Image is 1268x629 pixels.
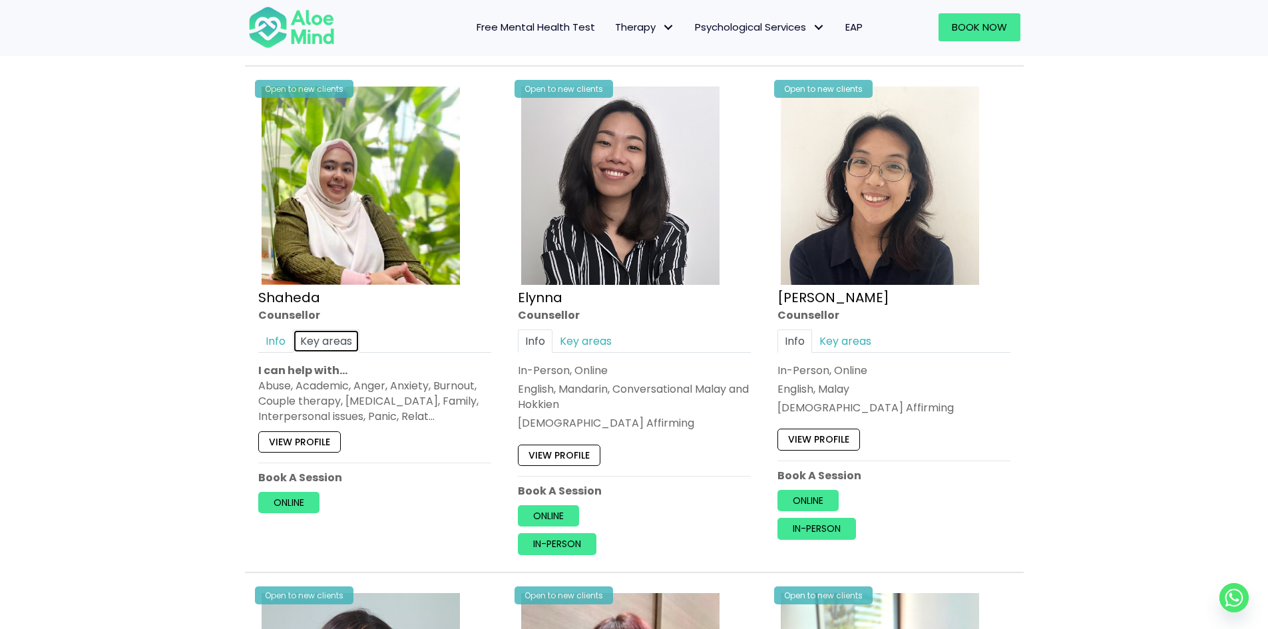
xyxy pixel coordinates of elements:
[262,87,460,285] img: Shaheda Counsellor
[258,329,293,353] a: Info
[774,586,873,604] div: Open to new clients
[777,429,860,451] a: View profile
[518,363,751,378] div: In-Person, Online
[777,329,812,353] a: Info
[777,363,1010,378] div: In-Person, Online
[835,13,873,41] a: EAP
[518,329,552,353] a: Info
[812,329,879,353] a: Key areas
[777,288,889,307] a: [PERSON_NAME]
[248,5,335,49] img: Aloe mind Logo
[952,20,1007,34] span: Book Now
[521,87,720,285] img: Elynna Counsellor
[352,13,873,41] nav: Menu
[515,80,613,98] div: Open to new clients
[615,20,675,34] span: Therapy
[659,18,678,37] span: Therapy: submenu
[518,445,600,466] a: View profile
[255,586,353,604] div: Open to new clients
[1219,583,1249,612] a: Whatsapp
[258,492,319,513] a: Online
[258,470,491,485] p: Book A Session
[777,381,1010,397] p: English, Malay
[293,329,359,353] a: Key areas
[515,586,613,604] div: Open to new clients
[477,20,595,34] span: Free Mental Health Test
[255,80,353,98] div: Open to new clients
[777,490,839,511] a: Online
[695,20,825,34] span: Psychological Services
[258,288,320,307] a: Shaheda
[258,308,491,323] div: Counsellor
[777,519,856,540] a: In-person
[777,308,1010,323] div: Counsellor
[809,18,829,37] span: Psychological Services: submenu
[258,431,341,453] a: View profile
[467,13,605,41] a: Free Mental Health Test
[518,288,562,307] a: Elynna
[777,401,1010,416] div: [DEMOGRAPHIC_DATA] Affirming
[939,13,1020,41] a: Book Now
[552,329,619,353] a: Key areas
[518,381,751,412] p: English, Mandarin, Conversational Malay and Hokkien
[258,363,491,378] p: I can help with…
[518,505,579,526] a: Online
[605,13,685,41] a: TherapyTherapy: submenu
[518,483,751,499] p: Book A Session
[777,468,1010,483] p: Book A Session
[258,378,491,425] div: Abuse, Academic, Anger, Anxiety, Burnout, Couple therapy, [MEDICAL_DATA], Family, Interpersonal i...
[774,80,873,98] div: Open to new clients
[781,87,979,285] img: Emelyne Counsellor
[518,308,751,323] div: Counsellor
[518,416,751,431] div: [DEMOGRAPHIC_DATA] Affirming
[845,20,863,34] span: EAP
[685,13,835,41] a: Psychological ServicesPsychological Services: submenu
[518,534,596,555] a: In-person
